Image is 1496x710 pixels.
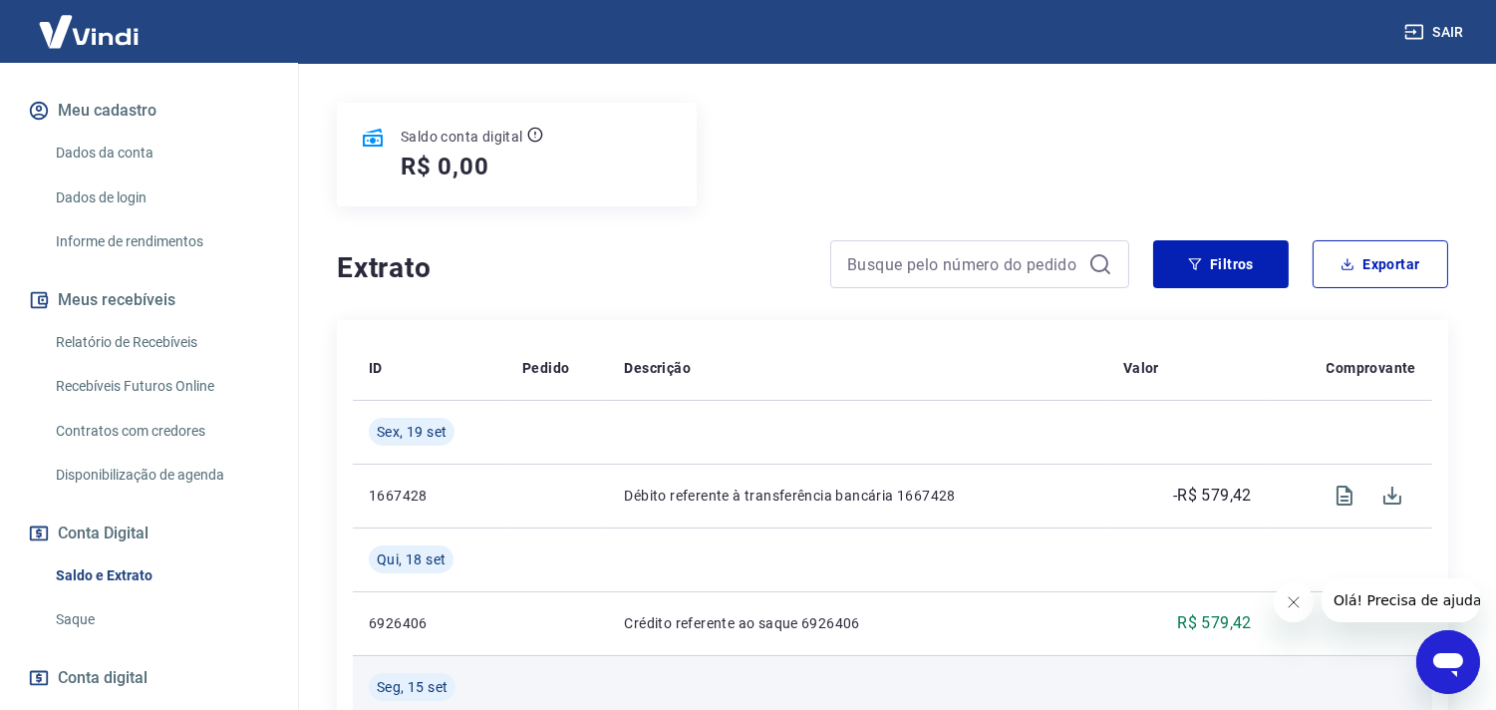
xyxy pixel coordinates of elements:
[1400,14,1472,51] button: Sair
[24,278,274,322] button: Meus recebíveis
[401,151,489,182] h5: R$ 0,00
[369,358,383,378] p: ID
[624,486,1091,506] p: Débito referente à transferência bancária 1667428
[48,221,274,262] a: Informe de rendimentos
[48,555,274,596] a: Saldo e Extrato
[1153,240,1289,288] button: Filtros
[1313,240,1448,288] button: Exportar
[1321,472,1368,520] span: Visualizar
[377,677,448,697] span: Seg, 15 set
[1368,472,1416,520] span: Download
[48,411,274,452] a: Contratos com credores
[1177,611,1252,635] p: R$ 579,42
[12,14,167,30] span: Olá! Precisa de ajuda?
[48,599,274,640] a: Saque
[401,127,523,147] p: Saldo conta digital
[377,549,446,569] span: Qui, 18 set
[624,613,1091,633] p: Crédito referente ao saque 6926406
[369,613,490,633] p: 6926406
[847,249,1080,279] input: Busque pelo número do pedido
[48,133,274,174] a: Dados da conta
[24,1,153,62] img: Vindi
[369,486,490,506] p: 1667428
[337,248,806,288] h4: Extrato
[48,366,274,407] a: Recebíveis Futuros Online
[1173,484,1252,508] p: -R$ 579,42
[24,89,274,133] button: Meu cadastro
[1123,358,1159,378] p: Valor
[58,664,148,692] span: Conta digital
[48,322,274,363] a: Relatório de Recebíveis
[377,422,447,442] span: Sex, 19 set
[1327,358,1416,378] p: Comprovante
[1416,630,1480,694] iframe: Botão para abrir a janela de mensagens
[1322,578,1480,622] iframe: Mensagem da empresa
[48,455,274,496] a: Disponibilização de agenda
[24,512,274,555] button: Conta Digital
[624,358,691,378] p: Descrição
[24,656,274,700] a: Conta digital
[48,177,274,218] a: Dados de login
[1274,582,1314,622] iframe: Fechar mensagem
[522,358,569,378] p: Pedido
